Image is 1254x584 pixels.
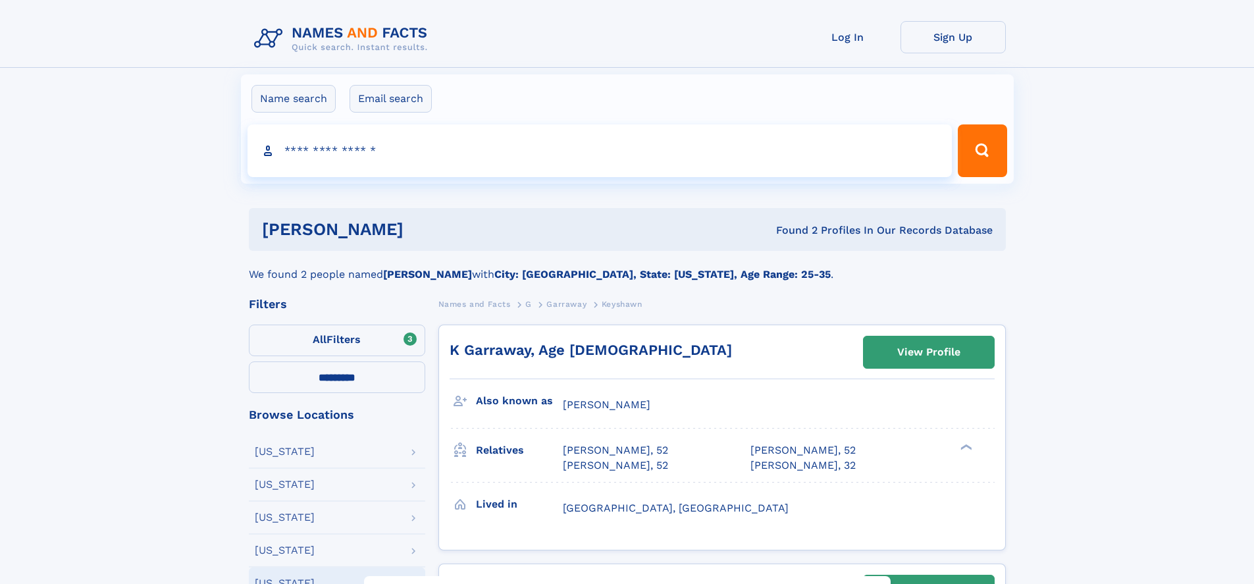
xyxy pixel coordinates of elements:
[249,325,425,356] label: Filters
[795,21,901,53] a: Log In
[897,337,960,367] div: View Profile
[957,443,973,452] div: ❯
[255,446,315,457] div: [US_STATE]
[494,268,831,280] b: City: [GEOGRAPHIC_DATA], State: [US_STATE], Age Range: 25-35
[438,296,511,312] a: Names and Facts
[750,443,856,458] a: [PERSON_NAME], 52
[262,221,590,238] h1: [PERSON_NAME]
[864,336,994,368] a: View Profile
[602,300,642,309] span: Keyshawn
[901,21,1006,53] a: Sign Up
[249,251,1006,282] div: We found 2 people named with .
[255,479,315,490] div: [US_STATE]
[563,398,650,411] span: [PERSON_NAME]
[450,342,732,358] a: K Garraway, Age [DEMOGRAPHIC_DATA]
[563,458,668,473] a: [PERSON_NAME], 52
[525,300,532,309] span: G
[249,409,425,421] div: Browse Locations
[255,545,315,556] div: [US_STATE]
[546,300,587,309] span: Garraway
[476,390,563,412] h3: Also known as
[248,124,953,177] input: search input
[249,21,438,57] img: Logo Names and Facts
[590,223,993,238] div: Found 2 Profiles In Our Records Database
[249,298,425,310] div: Filters
[476,439,563,462] h3: Relatives
[383,268,472,280] b: [PERSON_NAME]
[563,502,789,514] span: [GEOGRAPHIC_DATA], [GEOGRAPHIC_DATA]
[313,333,327,346] span: All
[958,124,1006,177] button: Search Button
[563,443,668,458] a: [PERSON_NAME], 52
[546,296,587,312] a: Garraway
[476,493,563,516] h3: Lived in
[350,85,432,113] label: Email search
[525,296,532,312] a: G
[251,85,336,113] label: Name search
[255,512,315,523] div: [US_STATE]
[750,458,856,473] a: [PERSON_NAME], 32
